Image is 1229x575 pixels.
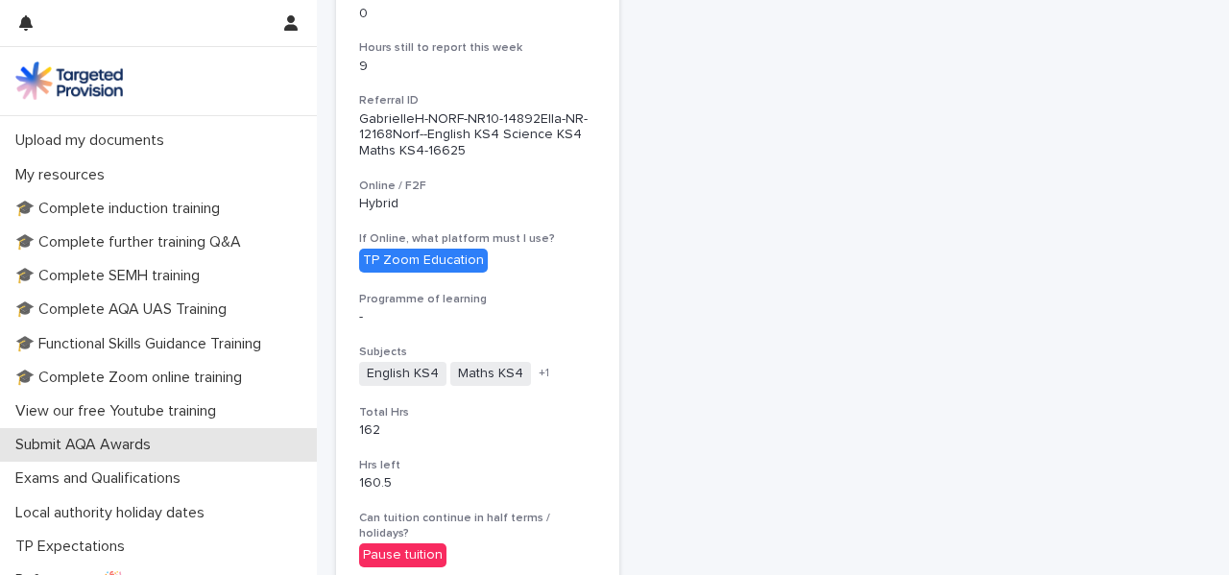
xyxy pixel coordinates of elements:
[8,200,235,218] p: 🎓 Complete induction training
[8,436,166,454] p: Submit AQA Awards
[8,469,196,488] p: Exams and Qualifications
[359,249,488,273] div: TP Zoom Education
[8,538,140,556] p: TP Expectations
[450,362,531,386] span: Maths KS4
[359,422,596,439] p: 162
[359,362,446,386] span: English KS4
[359,93,596,108] h3: Referral ID
[359,179,596,194] h3: Online / F2F
[359,231,596,247] h3: If Online, what platform must I use?
[359,405,596,420] h3: Total Hrs
[359,511,596,541] h3: Can tuition continue in half terms / holidays?
[359,59,596,75] p: 9
[8,132,180,150] p: Upload my documents
[8,267,215,285] p: 🎓 Complete SEMH training
[8,166,120,184] p: My resources
[359,475,596,491] p: 160.5
[359,6,596,22] p: 0
[359,40,596,56] h3: Hours still to report this week
[359,111,596,159] p: GabrielleH-NORF-NR10-14892Ella-NR-12168Norf--English KS4 Science KS4 Maths KS4-16625
[539,368,549,379] span: + 1
[15,61,123,100] img: M5nRWzHhSzIhMunXDL62
[359,309,596,325] p: -
[8,504,220,522] p: Local authority holiday dates
[8,233,256,252] p: 🎓 Complete further training Q&A
[359,196,596,212] p: Hybrid
[8,300,242,319] p: 🎓 Complete AQA UAS Training
[359,543,446,567] div: Pause tuition
[8,402,231,420] p: View our free Youtube training
[8,335,277,353] p: 🎓 Functional Skills Guidance Training
[359,345,596,360] h3: Subjects
[359,292,596,307] h3: Programme of learning
[359,458,596,473] h3: Hrs left
[8,369,257,387] p: 🎓 Complete Zoom online training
